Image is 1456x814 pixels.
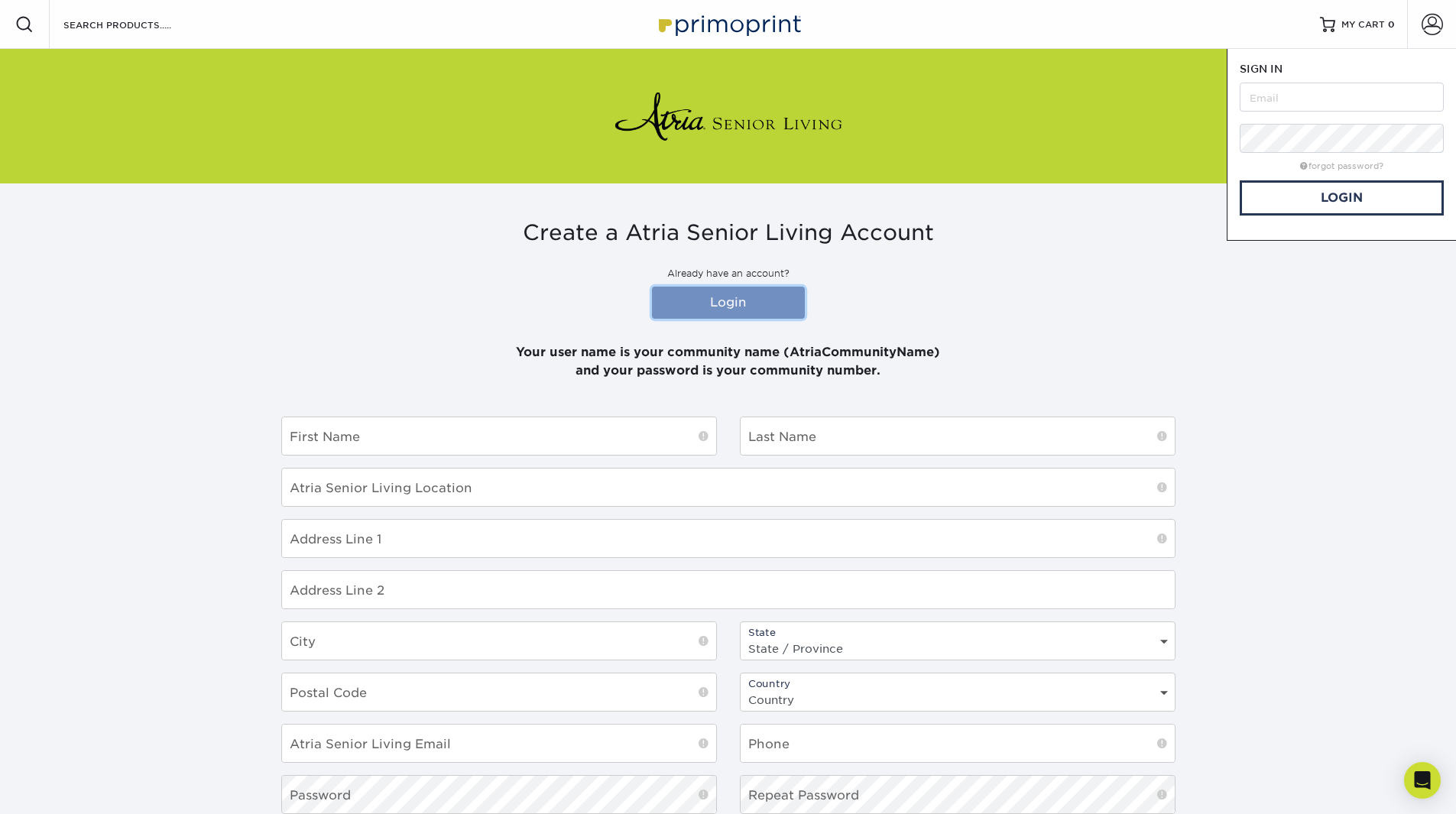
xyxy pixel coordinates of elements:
[1388,19,1395,30] span: 0
[1240,63,1283,75] span: SIGN IN
[1404,762,1441,799] div: Open Intercom Messenger
[1240,180,1444,216] a: Login
[281,325,1176,380] p: Your user name is your community name (AtriaCommunityName) and your password is your community nu...
[652,287,805,319] a: Login
[652,8,805,41] img: Primoprint
[614,86,843,147] img: Atria Senior Living
[1341,18,1385,31] span: MY CART
[1300,161,1383,171] a: forgot password?
[1240,83,1444,112] input: Email
[281,220,1176,246] h3: Create a Atria Senior Living Account
[62,15,211,34] input: SEARCH PRODUCTS.....
[281,267,1176,281] p: Already have an account?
